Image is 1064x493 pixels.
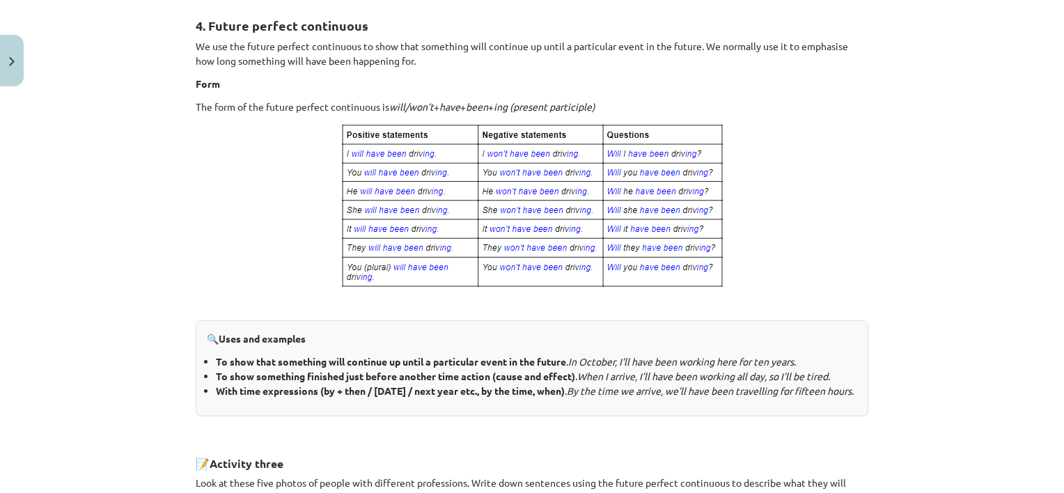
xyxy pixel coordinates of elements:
strong: Form [196,77,220,90]
p: We use the future perfect continuous to show that something will continue up until a particular e... [196,39,868,68]
h3: 📝 [196,446,868,472]
i: will/won’t [389,100,434,113]
strong: 4. Future perfect continuous [196,17,368,33]
li: . . [216,354,857,369]
i: have [439,100,460,113]
b: To show that something will continue up until a particular event in the future [216,355,566,368]
i: When I arrive, I’ll have been working all day, so I’ll be tired [577,370,828,382]
img: icon-close-lesson-0947bae3869378f0d4975bcd49f059093ad1ed9edebbc8119c70593378902aed.svg [9,57,15,66]
i: ing (present participle) [494,100,595,113]
p: The form of the future perfect continuous is + + + [196,100,868,114]
strong: Activity three [210,456,283,471]
p: 🔍 [207,331,857,346]
i: By the time we arrive, we’ll have been travelling for fifteen hours [567,384,852,397]
li: . . [216,369,857,384]
b: With time expressions (by + then / [DATE] / next year etc., by the time, when) [216,384,565,397]
li: . . [216,384,857,398]
strong: Uses and examples [219,332,306,345]
i: been [466,100,488,113]
b: To show something finished just before another time action (cause and effect) [216,370,575,382]
i: In October, I’ll have been working here for ten years [568,355,794,368]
